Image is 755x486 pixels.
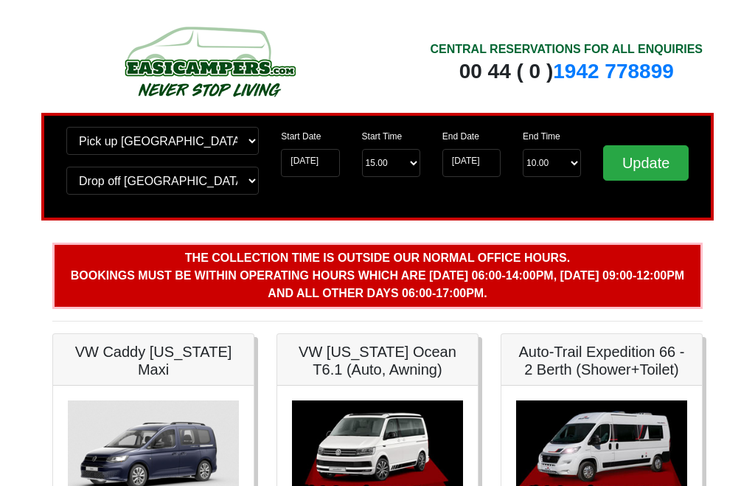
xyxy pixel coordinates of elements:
label: Start Time [362,130,403,143]
label: Start Date [281,130,321,143]
h5: Auto-Trail Expedition 66 - 2 Berth (Shower+Toilet) [516,343,687,378]
label: End Time [523,130,560,143]
label: End Date [442,130,479,143]
h5: VW Caddy [US_STATE] Maxi [68,343,239,378]
b: The collection time is outside our normal office hours. Bookings must be within operating hours w... [71,251,684,299]
img: campers-checkout-logo.png [69,21,349,102]
h5: VW [US_STATE] Ocean T6.1 (Auto, Awning) [292,343,463,378]
input: Update [603,145,689,181]
input: Start Date [281,149,339,177]
a: 1942 778899 [553,60,674,83]
div: 00 44 ( 0 ) [430,58,703,85]
div: CENTRAL RESERVATIONS FOR ALL ENQUIRIES [430,41,703,58]
input: Return Date [442,149,501,177]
